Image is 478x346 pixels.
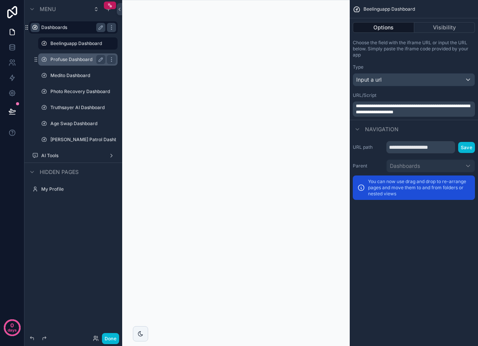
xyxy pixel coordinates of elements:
[363,6,415,12] span: Beelinguapp Dashboard
[356,76,381,84] span: Input a url
[41,186,116,192] label: My Profile
[50,89,116,95] label: Photo Recovery Dashboard
[365,126,399,133] span: Navigation
[50,40,113,47] label: Beelinguapp Dashboard
[41,24,102,31] label: Dashboards
[368,179,470,197] p: You can now use drag and drop to re-arrange pages and move them to and from folders or nested views
[40,5,56,13] span: Menu
[50,137,116,143] label: [PERSON_NAME] Patrol Dashboard
[50,105,116,111] label: Truthsayer AI Dashboard
[50,72,116,79] label: Medito Dashboard
[102,333,119,344] button: Done
[353,163,383,169] label: Parent
[50,121,116,127] label: Age Swap Dashboard
[353,22,414,33] button: Options
[386,159,475,172] button: Dashboards
[353,101,475,117] div: scrollable content
[353,92,376,98] label: URL/Script
[50,56,102,63] label: Profuse Dashboard
[353,40,475,58] p: Choose the field with the iframe URL or input the URL below. Simply paste the iframe code provide...
[8,325,17,335] p: days
[353,73,475,86] button: Input a url
[390,162,420,170] span: Dashboards
[353,64,363,70] label: Type
[353,144,383,150] label: URL path
[414,22,475,33] button: Visibility
[41,153,105,159] label: AI Tools
[458,142,475,153] button: Save
[40,168,79,176] span: Hidden pages
[10,322,14,329] p: 0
